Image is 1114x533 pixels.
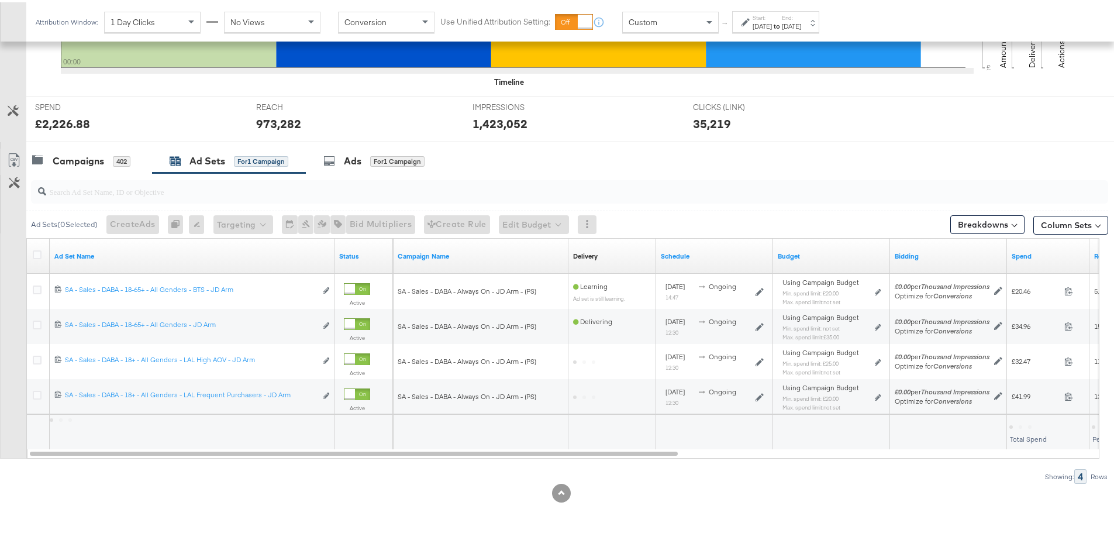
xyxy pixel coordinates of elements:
div: 35,219 [693,113,731,130]
div: SA - Sales - DABA - 18-65+ - All Genders - BTS - JD Arm [65,283,316,292]
text: Delivery [1027,36,1037,66]
sub: Min. spend limit: £25.00 [782,357,839,364]
em: £0.00 [895,385,910,394]
span: per [895,315,989,324]
sub: Min. spend limit: not set [782,322,840,329]
em: Conversions [933,359,972,368]
span: SA - Sales - DABA - Always On - JD Arm - (PS) [398,390,536,398]
span: 5,677 [1094,284,1109,293]
a: Shows the current budget of Ad Set. [778,249,885,259]
div: Optimize for [895,324,989,333]
label: Active [344,367,370,374]
label: Active [344,402,370,410]
sub: Min. spend limit: £20.00 [782,287,839,294]
div: for 1 Campaign [370,154,425,164]
em: £0.00 [895,315,910,324]
label: Active [344,332,370,339]
div: Ad Sets ( 0 Selected) [31,217,98,228]
div: £2,226.88 [35,113,90,130]
label: Active [344,297,370,304]
span: £32.47 [1012,355,1060,363]
span: Using Campaign Budget [782,276,859,285]
div: Delivery [573,249,598,259]
span: £41.99 [1012,390,1060,398]
div: [DATE] [782,19,801,29]
div: Optimize for [895,394,989,404]
div: Optimize for [895,289,989,298]
span: Total Spend [1010,432,1047,441]
em: Conversions [933,394,972,403]
div: Optimize for [895,359,989,369]
div: Campaigns [53,152,104,166]
div: SA - Sales - DABA - 18+ - All Genders - LAL Frequent Purchasers - JD Arm [65,388,316,397]
em: Thousand Impressions [921,315,989,324]
span: 11,245 [1094,355,1113,363]
em: Conversions [933,289,972,298]
button: Column Sets [1033,214,1108,232]
strong: to [772,19,782,28]
div: Attribution Window: [35,16,98,24]
div: 4 [1074,467,1087,482]
span: 15,831 [1094,319,1113,328]
sub: Max. spend limit : not set [782,366,840,373]
a: SA - Sales - DABA - 18-65+ - All Genders - BTS - JD Arm [65,283,316,295]
div: Ads [344,152,361,166]
span: SA - Sales - DABA - Always On - JD Arm - (PS) [398,284,536,293]
em: Thousand Impressions [921,385,989,394]
a: Shows when your Ad Set is scheduled to deliver. [661,249,768,259]
div: Rows [1090,470,1108,479]
span: per [895,385,989,394]
span: Custom [629,15,657,25]
div: Ad Sets [189,152,225,166]
div: 402 [113,154,130,164]
sub: 14:47 [665,291,678,298]
sub: Max. spend limit : £35.00 [782,331,839,338]
span: ongoing [709,315,736,324]
a: Your Ad Set name. [54,249,330,259]
div: Timeline [494,74,524,85]
div: 1,423,052 [472,113,527,130]
em: Conversions [933,324,972,333]
em: £0.00 [895,280,910,288]
span: per [895,280,989,288]
sub: Min. spend limit: £20.00 [782,393,839,400]
text: Actions [1056,38,1067,66]
span: Using Campaign Budget [782,381,859,390]
span: No Views [230,15,265,25]
span: SPEND [35,99,123,111]
sub: Max. spend limit : not set [782,296,840,303]
sub: 12:30 [665,397,678,404]
span: 13,088 [1094,390,1113,398]
a: Reflects the ability of your Ad Set to achieve delivery based on ad states, schedule and budget. [573,249,598,259]
span: SA - Sales - DABA - Always On - JD Arm - (PS) [398,355,536,363]
span: ongoing [709,280,736,288]
div: SA - Sales - DABA - 18+ - All Genders - LAL High AOV - JD Arm [65,353,316,362]
a: SA - Sales - DABA - 18+ - All Genders - LAL Frequent Purchasers - JD Arm [65,388,316,400]
label: Use Unified Attribution Setting: [440,14,550,25]
a: Shows the current state of your Ad Set. [339,249,388,259]
a: SA - Sales - DABA - 18-65+ - All Genders - JD Arm [65,318,316,330]
a: Shows your bid and optimisation settings for this Ad Set. [895,249,1002,259]
span: SA - Sales - DABA - Always On - JD Arm - (PS) [398,319,536,328]
span: ↑ [720,20,731,24]
div: 0 [168,213,189,232]
div: Showing: [1044,470,1074,479]
em: Thousand Impressions [921,350,989,359]
button: Breakdowns [950,213,1025,232]
span: ongoing [709,385,736,394]
span: [DATE] [665,385,685,394]
sub: Max. spend limit : not set [782,401,840,408]
span: [DATE] [665,350,685,359]
sub: 12:30 [665,362,678,369]
label: End: [782,12,801,19]
em: £0.00 [895,350,910,359]
span: per [895,350,989,359]
div: for 1 Campaign [234,154,288,164]
span: £20.46 [1012,284,1060,293]
span: REACH [256,99,344,111]
a: SA - Sales - DABA - 18+ - All Genders - LAL High AOV - JD Arm [65,353,316,365]
span: IMPRESSIONS [472,99,560,111]
span: CLICKS (LINK) [693,99,781,111]
div: 973,282 [256,113,301,130]
span: Learning [573,280,608,288]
